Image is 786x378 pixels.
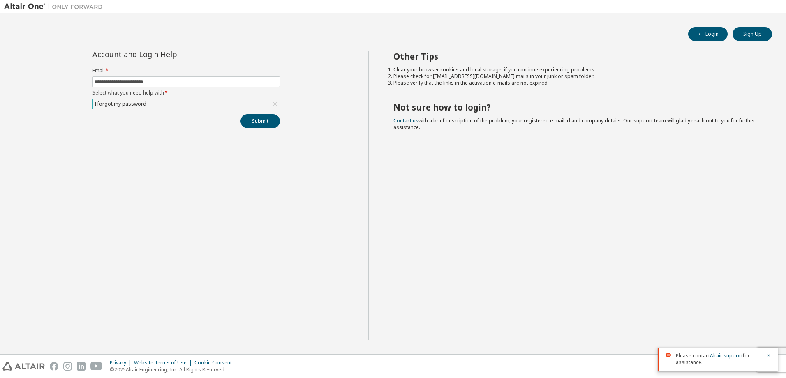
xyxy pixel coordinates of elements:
button: Login [688,27,728,41]
img: Altair One [4,2,107,11]
div: Cookie Consent [194,360,237,366]
span: Please contact for assistance. [676,353,761,366]
img: facebook.svg [50,362,58,371]
div: Account and Login Help [92,51,243,58]
button: Sign Up [733,27,772,41]
a: Contact us [393,117,418,124]
a: Altair support [710,352,743,359]
li: Clear your browser cookies and local storage, if you continue experiencing problems. [393,67,758,73]
div: I forgot my password [93,99,148,108]
img: instagram.svg [63,362,72,371]
h2: Not sure how to login? [393,102,758,113]
p: © 2025 Altair Engineering, Inc. All Rights Reserved. [110,366,237,373]
h2: Other Tips [393,51,758,62]
img: linkedin.svg [77,362,86,371]
span: with a brief description of the problem, your registered e-mail id and company details. Our suppo... [393,117,755,131]
li: Please check for [EMAIL_ADDRESS][DOMAIN_NAME] mails in your junk or spam folder. [393,73,758,80]
img: youtube.svg [90,362,102,371]
img: altair_logo.svg [2,362,45,371]
div: I forgot my password [93,99,280,109]
label: Email [92,67,280,74]
label: Select what you need help with [92,90,280,96]
div: Privacy [110,360,134,366]
button: Submit [240,114,280,128]
div: Website Terms of Use [134,360,194,366]
li: Please verify that the links in the activation e-mails are not expired. [393,80,758,86]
